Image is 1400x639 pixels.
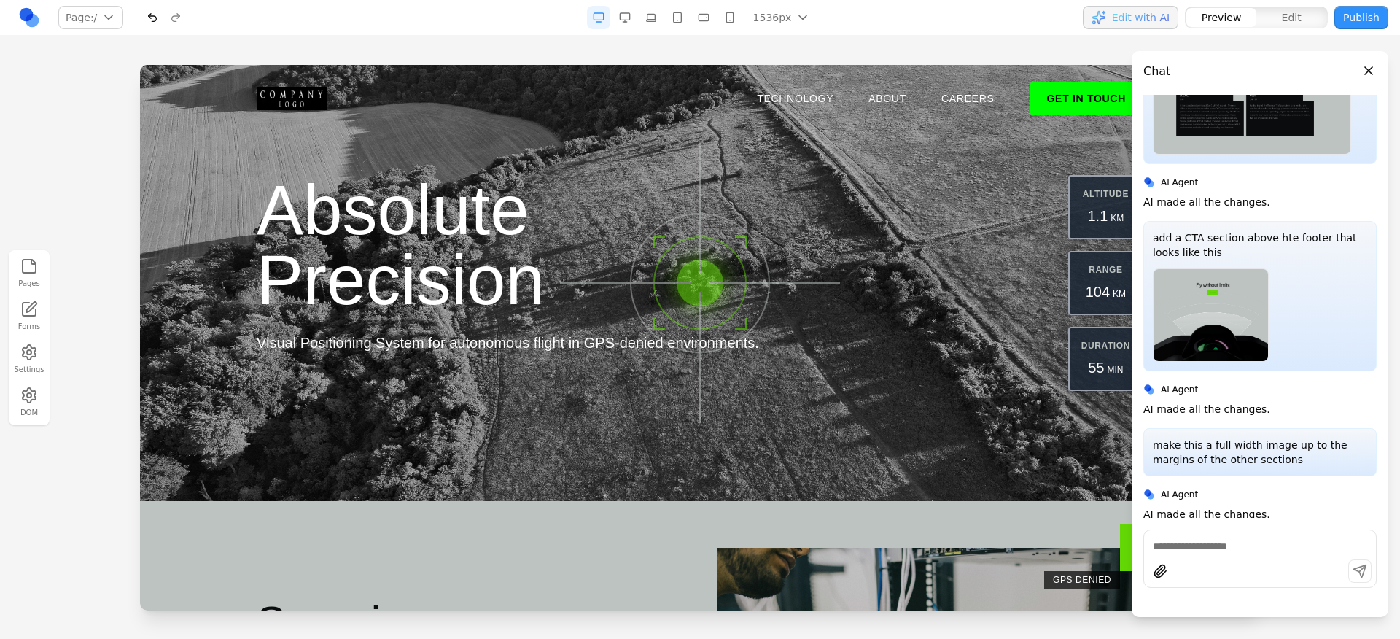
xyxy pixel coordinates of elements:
span: Preview [1202,10,1242,25]
button: Desktop Wide [587,6,610,29]
button: Close panel [1361,63,1377,79]
span: Edit [1282,10,1302,25]
p: AI made all the changes. [1143,195,1270,209]
p: add a CTA section above hte footer that looks like this [1153,231,1367,260]
button: Mobile [718,6,742,29]
img: Attachment [1153,268,1269,362]
button: Publish [1334,6,1388,29]
div: AI Agent [1143,488,1377,501]
div: 55 [941,293,990,313]
button: Page:/ [58,6,123,29]
iframe: Preview [140,65,1260,611]
button: Settings [13,341,45,378]
button: Desktop [613,6,637,29]
div: ALTITUDE [941,123,990,135]
div: 1.1 [941,141,990,161]
div: RANGE [941,199,990,211]
p: AI made all the changes. [1143,507,1270,522]
div: AI Agent [1143,176,1377,189]
h3: Chat [1143,63,1170,80]
span: KM [971,148,984,158]
a: Forms [13,298,45,335]
span: MIN [968,300,984,310]
p: make this a full width image up to the margins of the other sections [1153,438,1367,467]
button: DOM [13,384,45,421]
div: AI Agent [1143,383,1377,396]
p: AI made all the changes. [1143,402,1270,417]
button: Pages [13,255,45,292]
span: KM [973,224,986,234]
img: Attachment [1153,61,1351,155]
button: Laptop [639,6,663,29]
div: 104 [941,217,990,237]
span: Edit with AI [1112,10,1170,25]
button: Mobile Landscape [692,6,715,29]
div: DURATION [941,275,990,287]
button: Edit with AI [1083,6,1178,29]
button: Tablet [666,6,689,29]
button: 1536px [744,6,820,29]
